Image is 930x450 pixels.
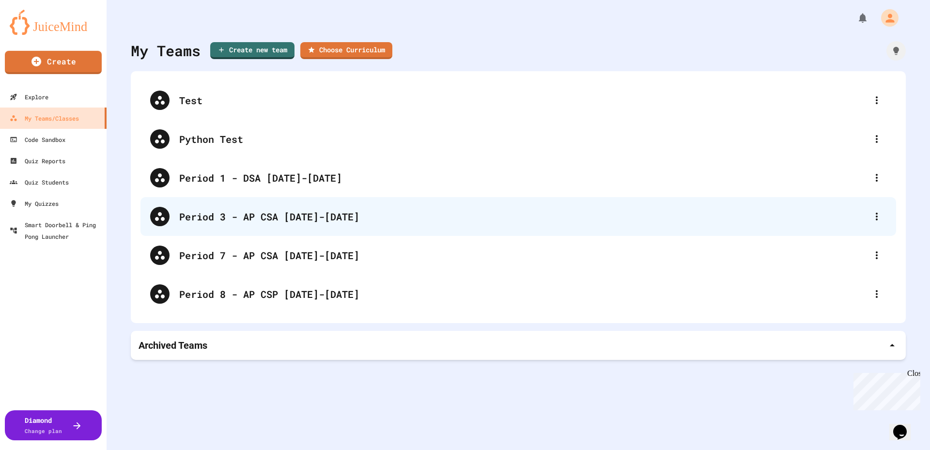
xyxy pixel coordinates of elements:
div: Period 1 - DSA [DATE]-[DATE] [179,171,867,185]
a: Create new team [210,42,294,59]
div: Test [179,93,867,108]
iframe: chat widget [850,369,920,410]
button: DiamondChange plan [5,410,102,440]
div: Explore [10,91,48,103]
div: My Account [871,7,901,29]
div: Period 8 - AP CSP [DATE]-[DATE] [179,287,867,301]
div: Quiz Students [10,176,69,188]
span: Change plan [25,427,62,434]
div: Python Test [140,120,896,158]
div: Diamond [25,415,62,435]
div: My Teams [131,40,201,62]
div: Period 8 - AP CSP [DATE]-[DATE] [140,275,896,313]
div: Smart Doorbell & Ping Pong Launcher [10,219,103,242]
div: Period 3 - AP CSA [DATE]-[DATE] [179,209,867,224]
div: How it works [886,41,906,61]
div: Python Test [179,132,867,146]
a: Choose Curriculum [300,42,392,59]
div: Period 7 - AP CSA [DATE]-[DATE] [179,248,867,263]
img: logo-orange.svg [10,10,97,35]
div: Quiz Reports [10,155,65,167]
div: Period 1 - DSA [DATE]-[DATE] [140,158,896,197]
div: Period 7 - AP CSA [DATE]-[DATE] [140,236,896,275]
p: Archived Teams [139,339,207,352]
div: My Teams/Classes [10,112,79,124]
iframe: chat widget [889,411,920,440]
a: Create [5,51,102,74]
div: Chat with us now!Close [4,4,67,62]
div: Test [140,81,896,120]
div: My Notifications [839,10,871,26]
div: Period 3 - AP CSA [DATE]-[DATE] [140,197,896,236]
div: My Quizzes [10,198,59,209]
div: Code Sandbox [10,134,65,145]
